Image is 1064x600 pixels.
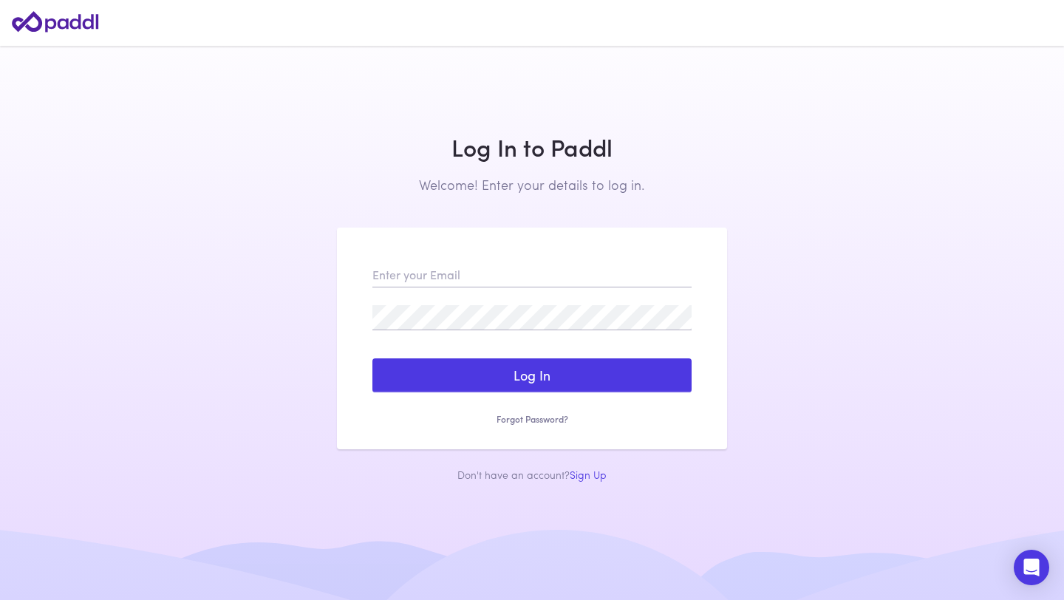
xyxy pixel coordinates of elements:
[1014,550,1049,585] div: Open Intercom Messenger
[372,413,692,426] a: Forgot Password?
[570,467,607,482] a: Sign Up
[372,358,692,392] button: Log In
[337,133,727,161] h1: Log In to Paddl
[337,467,727,482] div: Don't have an account?
[372,262,692,287] input: Enter your Email
[337,177,727,193] h2: Welcome! Enter your details to log in.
